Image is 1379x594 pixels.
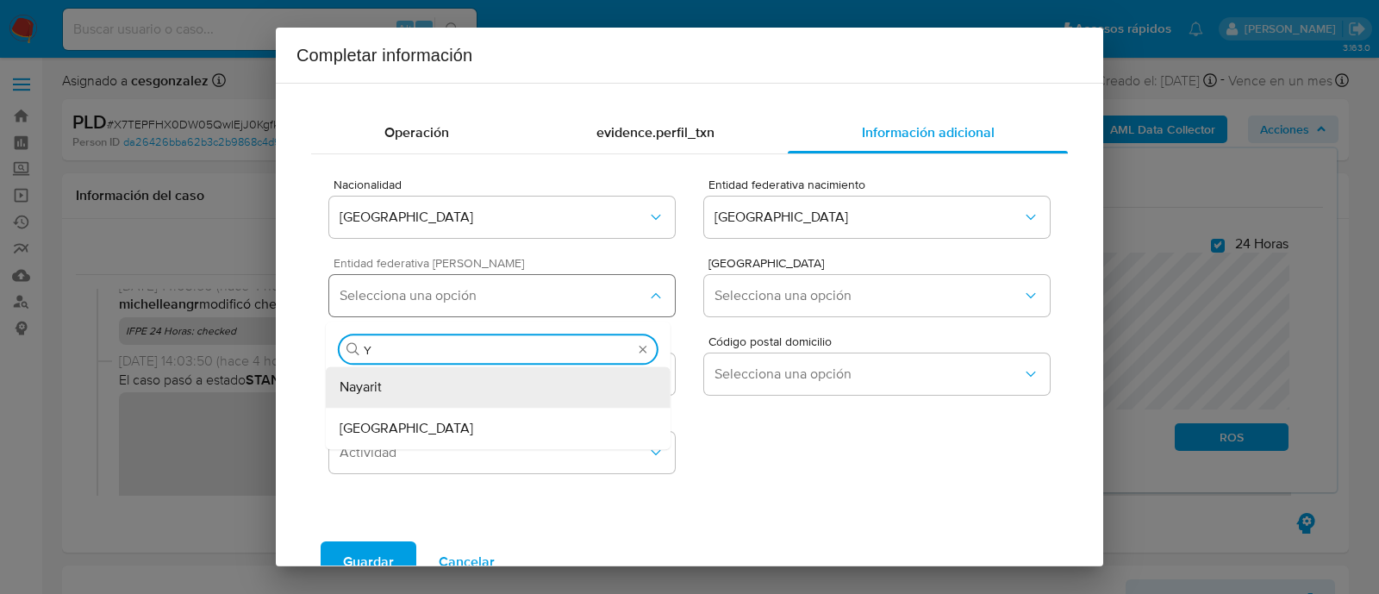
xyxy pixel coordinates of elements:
div: complementary-information [311,112,1068,153]
span: Nayarit [340,378,382,396]
button: Selecciona una opción [704,275,1050,316]
span: Selecciona una opción [714,366,1022,383]
span: Cancelar [439,543,495,581]
span: Selecciona una opción [340,287,647,304]
span: [GEOGRAPHIC_DATA] [708,257,1054,269]
span: Operación [384,122,449,142]
span: Actividad [340,444,647,461]
button: Borrar [636,342,650,356]
span: evidence.perfil_txn [596,122,714,142]
button: Cancelar [416,541,517,583]
span: [GEOGRAPHIC_DATA] [340,209,647,226]
span: [GEOGRAPHIC_DATA] [714,209,1022,226]
span: Código postal domicilio [708,335,1054,347]
button: Guardar [321,541,416,583]
input: Buscar [364,342,633,358]
ul: Entidad federativa Domicilio [326,366,671,449]
button: Selecciona una opción [704,353,1050,395]
h2: Completar información [296,41,1083,69]
button: [GEOGRAPHIC_DATA] [329,197,675,238]
span: Selecciona una opción [714,287,1022,304]
span: Nacionalidad [334,178,679,191]
span: Información adicional [862,122,995,142]
span: [GEOGRAPHIC_DATA] [340,420,473,437]
span: Guardar [343,543,394,581]
button: Actividad [329,432,675,473]
span: Entidad federativa [PERSON_NAME] [334,257,679,269]
button: Selecciona una opción [329,275,675,316]
span: Entidad federativa nacimiento [708,178,1054,191]
button: [GEOGRAPHIC_DATA] [704,197,1050,238]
